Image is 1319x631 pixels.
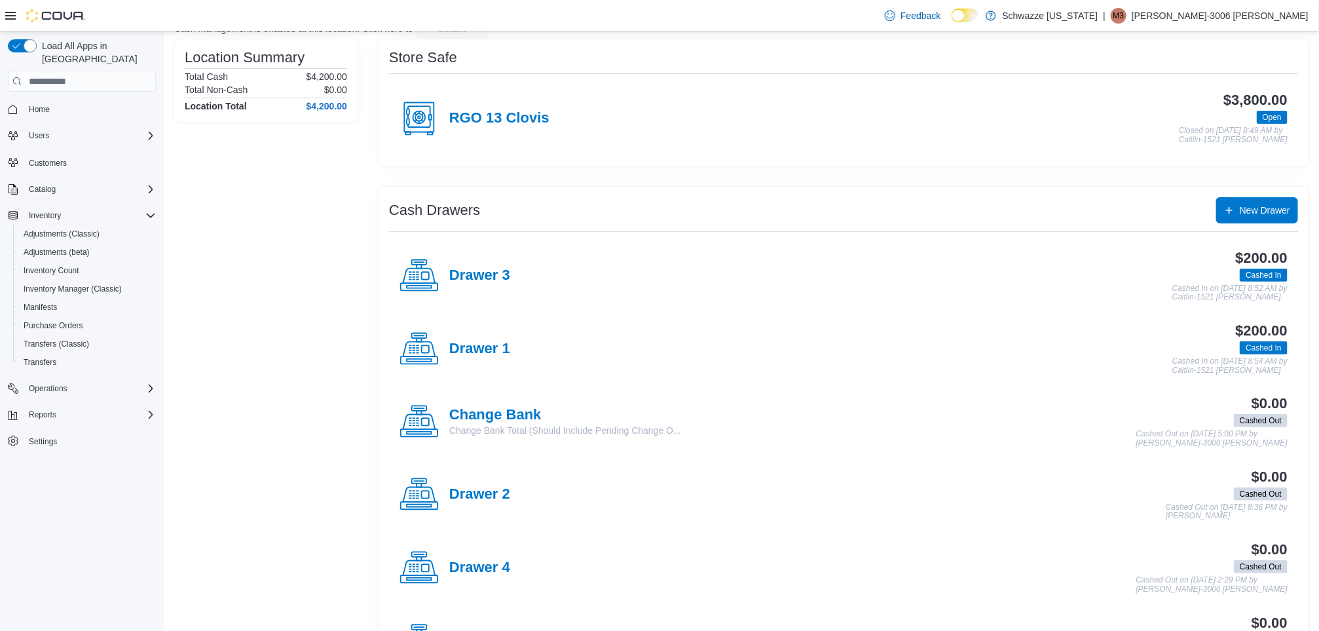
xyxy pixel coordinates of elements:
a: Inventory Manager (Classic) [18,281,127,297]
span: Settings [24,433,156,449]
button: Users [24,128,54,143]
a: Home [24,102,55,117]
a: Purchase Orders [18,318,88,334]
span: Cashed Out [1240,488,1282,500]
a: Inventory Count [18,263,84,278]
p: Cashed In on [DATE] 8:54 AM by Caitlin-1521 [PERSON_NAME] [1172,357,1288,375]
p: Cashed In on [DATE] 8:52 AM by Caitlin-1521 [PERSON_NAME] [1172,284,1288,302]
span: Cashed Out [1234,488,1288,501]
span: Inventory Count [24,265,79,276]
button: Adjustments (Classic) [13,225,161,243]
button: Reports [3,406,161,424]
span: Transfers (Classic) [24,339,89,349]
span: New Drawer [1240,204,1290,217]
a: Feedback [880,3,946,29]
span: Customers [29,158,67,168]
span: Customers [24,154,156,170]
a: Transfers [18,354,62,370]
h3: $0.00 [1252,396,1288,411]
h4: Drawer 4 [449,560,510,577]
span: Cashed Out [1234,414,1288,427]
span: Reports [29,410,56,420]
span: Manifests [24,302,57,313]
span: Inventory Manager (Classic) [24,284,122,294]
span: Load All Apps in [GEOGRAPHIC_DATA] [37,39,156,66]
a: Settings [24,434,62,449]
h4: Drawer 2 [449,486,510,503]
nav: Complex example [8,94,156,485]
span: Catalog [24,182,156,197]
span: Cashed Out [1234,560,1288,573]
div: Marisa-3006 Romero [1111,8,1126,24]
h3: Cash Drawers [389,202,480,218]
span: Transfers (Classic) [18,336,156,352]
button: Transfers (Classic) [13,335,161,353]
a: Adjustments (beta) [18,244,95,260]
p: Closed on [DATE] 8:49 AM by Caitlin-1521 [PERSON_NAME] [1179,126,1288,144]
span: Users [24,128,156,143]
button: Transfers [13,353,161,372]
span: Inventory [24,208,156,223]
p: Cashed Out on [DATE] 8:36 PM by [PERSON_NAME] [1166,503,1288,521]
h3: $0.00 [1252,542,1288,558]
span: Catalog [29,184,56,195]
p: $0.00 [324,85,347,95]
button: Catalog [3,180,161,199]
h4: RGO 13 Clovis [449,110,549,127]
span: Home [24,101,156,117]
a: Transfers (Classic) [18,336,94,352]
button: Reports [24,407,62,423]
img: Cova [26,9,85,22]
h3: Store Safe [389,50,457,66]
span: Operations [24,381,156,396]
h6: Total Cash [185,71,228,82]
span: Feedback [901,9,940,22]
span: Adjustments (beta) [18,244,156,260]
button: Manifests [13,298,161,316]
span: Purchase Orders [18,318,156,334]
span: Inventory Count [18,263,156,278]
span: Settings [29,436,57,447]
h4: Drawer 1 [449,341,510,358]
span: Cashed Out [1240,415,1282,427]
button: Home [3,100,161,119]
h6: Total Non-Cash [185,85,248,95]
button: Adjustments (beta) [13,243,161,261]
span: Manifests [18,299,156,315]
span: Purchase Orders [24,320,83,331]
h3: $0.00 [1252,469,1288,485]
button: Inventory [24,208,66,223]
span: Cashed In [1246,269,1282,281]
p: $4,200.00 [307,71,347,82]
h3: $200.00 [1236,323,1288,339]
span: Cashed In [1246,342,1282,354]
span: Adjustments (beta) [24,247,90,258]
h3: $0.00 [1252,615,1288,631]
span: Inventory Manager (Classic) [18,281,156,297]
button: Purchase Orders [13,316,161,335]
h3: $3,800.00 [1223,92,1288,108]
p: Cashed Out on [DATE] 2:29 PM by [PERSON_NAME]-3006 [PERSON_NAME] [1136,576,1288,594]
span: Open [1263,111,1282,123]
button: Operations [24,381,73,396]
a: Adjustments (Classic) [18,226,105,242]
input: Dark Mode [952,9,979,22]
span: Users [29,130,49,141]
a: Manifests [18,299,62,315]
h4: Change Bank [449,407,681,424]
a: Customers [24,155,72,171]
p: | [1103,8,1105,24]
button: Operations [3,379,161,398]
p: Cashed Out on [DATE] 5:00 PM by [PERSON_NAME]-3006 [PERSON_NAME] [1136,430,1288,448]
span: Cashed Out [1240,561,1282,573]
p: Change Bank Total (Should Include Pending Change O... [449,424,681,437]
span: M3 [1113,8,1124,24]
span: Adjustments (Classic) [18,226,156,242]
h3: $200.00 [1236,250,1288,266]
button: New Drawer [1216,197,1298,223]
button: Inventory Count [13,261,161,280]
button: Customers [3,153,161,172]
span: Cashed In [1240,341,1288,354]
span: Open [1257,111,1288,124]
